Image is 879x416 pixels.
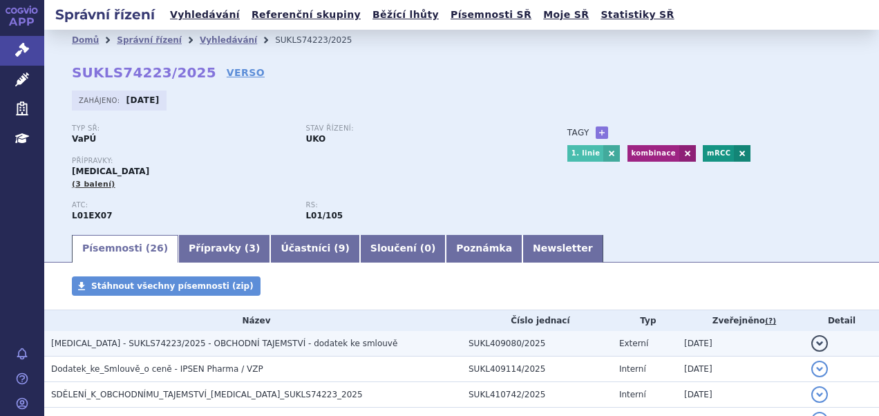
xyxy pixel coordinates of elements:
[677,310,804,331] th: Zveřejněno
[619,339,648,348] span: Externí
[811,361,828,377] button: detail
[79,95,122,106] span: Zahájeno:
[305,201,525,209] p: RS:
[150,243,163,254] span: 26
[247,6,365,24] a: Referenční skupiny
[51,364,263,374] span: Dodatek_ke_Smlouvě_o ceně - IPSEN Pharma / VZP
[91,281,254,291] span: Stáhnout všechny písemnosti (zip)
[72,124,292,133] p: Typ SŘ:
[462,310,612,331] th: Číslo jednací
[72,134,96,144] strong: VaPÚ
[72,157,540,165] p: Přípravky:
[51,339,397,348] span: CABOMETYX - SUKLS74223/2025 - OBCHODNÍ TAJEMSTVÍ - dodatek ke smlouvě
[72,235,178,263] a: Písemnosti (26)
[200,35,257,45] a: Vyhledávání
[166,6,244,24] a: Vyhledávání
[804,310,879,331] th: Detail
[567,145,604,162] a: 1. linie
[44,5,166,24] h2: Správní řízení
[627,145,679,162] a: kombinace
[677,331,804,357] td: [DATE]
[249,243,256,254] span: 3
[811,335,828,352] button: detail
[462,357,612,382] td: SUKL409114/2025
[596,6,678,24] a: Statistiky SŘ
[227,66,265,79] a: VERSO
[765,316,776,326] abbr: (?)
[596,126,608,139] a: +
[72,35,99,45] a: Domů
[360,235,446,263] a: Sloučení (0)
[612,310,677,331] th: Typ
[703,145,734,162] a: mRCC
[446,6,536,24] a: Písemnosti SŘ
[178,235,270,263] a: Přípravky (3)
[270,235,359,263] a: Účastníci (9)
[72,276,261,296] a: Stáhnout všechny písemnosti (zip)
[462,382,612,408] td: SUKL410742/2025
[567,124,589,141] h3: Tagy
[619,390,646,399] span: Interní
[462,331,612,357] td: SUKL409080/2025
[305,211,343,220] strong: Cabozantinib
[368,6,443,24] a: Běžící lhůty
[677,357,804,382] td: [DATE]
[424,243,431,254] span: 0
[275,30,370,50] li: SUKLS74223/2025
[117,35,182,45] a: Správní řízení
[51,390,363,399] span: SDĚLENÍ_K_OBCHODNÍMU_TAJEMSTVÍ_CABOMETYX_SUKLS74223_2025
[677,382,804,408] td: [DATE]
[339,243,346,254] span: 9
[72,64,216,81] strong: SUKLS74223/2025
[522,235,603,263] a: Newsletter
[44,310,462,331] th: Název
[126,95,160,105] strong: [DATE]
[72,201,292,209] p: ATC:
[811,386,828,403] button: detail
[305,124,525,133] p: Stav řízení:
[539,6,593,24] a: Moje SŘ
[72,211,113,220] strong: KABOZANTINIB
[72,167,149,176] span: [MEDICAL_DATA]
[72,180,115,189] span: (3 balení)
[619,364,646,374] span: Interní
[305,134,325,144] strong: UKO
[446,235,522,263] a: Poznámka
